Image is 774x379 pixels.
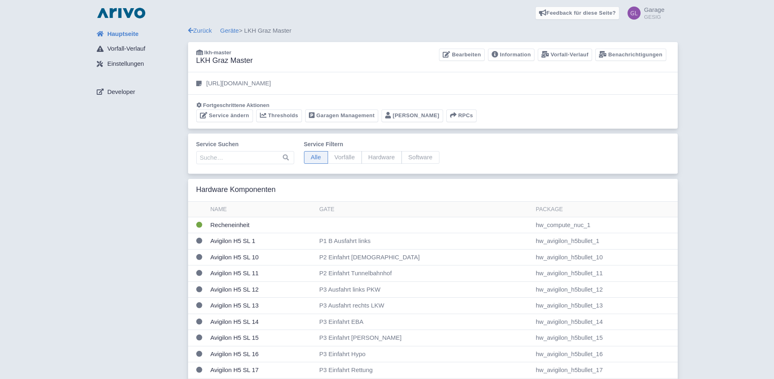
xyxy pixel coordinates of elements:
[207,346,316,362] td: Avigilon H5 SL 16
[90,84,188,100] a: Developer
[316,298,532,314] td: P3 Ausfahrt rechts LKW
[207,330,316,346] td: Avigilon H5 SL 15
[207,202,316,217] th: Name
[532,217,678,233] td: hw_compute_nuc_1
[316,362,532,379] td: P3 Einfahrt Rettung
[623,7,664,20] a: Garage GESIG
[538,49,592,61] a: Vorfall-Verlauf
[532,346,678,362] td: hw_avigilon_h5bullet_16
[532,298,678,314] td: hw_avigilon_h5bullet_13
[196,151,294,164] input: Suche…
[532,314,678,330] td: hw_avigilon_h5bullet_14
[188,26,678,36] div: > LKH Graz Master
[107,29,139,39] span: Hauptseite
[316,330,532,346] td: P3 Einfahrt [PERSON_NAME]
[316,249,532,265] td: P2 Einfahrt [DEMOGRAPHIC_DATA]
[532,233,678,250] td: hw_avigilon_h5bullet_1
[107,59,144,69] span: Einstellungen
[328,151,362,164] span: Vorfälle
[207,298,316,314] td: Avigilon H5 SL 13
[446,109,477,122] button: RPCs
[316,265,532,282] td: P2 Einfahrt Tunnelbahnhof
[207,281,316,298] td: Avigilon H5 SL 12
[196,56,253,65] h3: LKH Graz Master
[204,49,231,56] span: lkh-master
[532,330,678,346] td: hw_avigilon_h5bullet_15
[256,109,302,122] a: Thresholds
[532,249,678,265] td: hw_avigilon_h5bullet_10
[207,314,316,330] td: Avigilon H5 SL 14
[304,151,328,164] span: Alle
[196,140,294,149] label: Service suchen
[316,202,532,217] th: Gate
[206,79,271,88] p: [URL][DOMAIN_NAME]
[207,217,316,233] td: Recheneinheit
[220,27,239,34] a: Geräte
[207,362,316,379] td: Avigilon H5 SL 17
[207,233,316,250] td: Avigilon H5 SL 1
[90,56,188,72] a: Einstellungen
[107,87,135,97] span: Developer
[304,140,439,149] label: Service filtern
[95,7,147,20] img: logo
[316,281,532,298] td: P3 Ausfahrt links PKW
[316,233,532,250] td: P1 B Ausfahrt links
[439,49,484,61] a: Bearbeiten
[532,281,678,298] td: hw_avigilon_h5bullet_12
[316,346,532,362] td: P3 Einfahrt Hypo
[207,265,316,282] td: Avigilon H5 SL 11
[644,14,664,20] small: GESIG
[361,151,402,164] span: Hardware
[532,362,678,379] td: hw_avigilon_h5bullet_17
[644,6,664,13] span: Garage
[305,109,378,122] a: Garagen Management
[107,44,145,54] span: Vorfall-Verlauf
[196,109,253,122] a: Service ändern
[532,265,678,282] td: hw_avigilon_h5bullet_11
[90,26,188,42] a: Hauptseite
[488,49,534,61] a: Information
[381,109,443,122] a: [PERSON_NAME]
[401,151,439,164] span: Software
[207,249,316,265] td: Avigilon H5 SL 10
[196,185,276,194] h3: Hardware Komponenten
[316,314,532,330] td: P3 Einfahrt EBA
[535,7,620,20] a: Feedback für diese Seite?
[90,41,188,57] a: Vorfall-Verlauf
[532,202,678,217] th: Package
[595,49,666,61] a: Benachrichtigungen
[203,102,270,108] span: Fortgeschrittene Aktionen
[188,27,212,34] a: Zurück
